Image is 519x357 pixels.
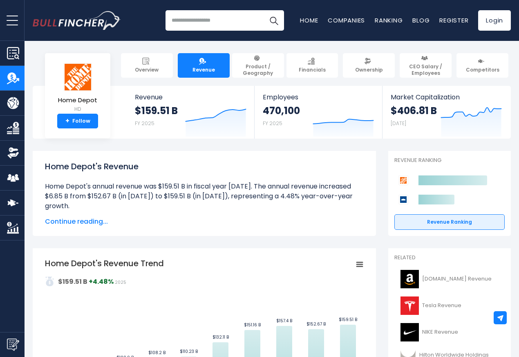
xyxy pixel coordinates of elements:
[456,53,508,78] a: Competitors
[391,93,502,101] span: Market Capitalization
[127,86,255,139] a: Revenue $159.51 B FY 2025
[121,53,173,78] a: Overview
[58,63,98,114] a: Home Depot HD
[135,120,154,127] small: FY 2025
[276,318,292,324] text: $157.4 B
[57,114,98,128] a: +Follow
[236,63,280,76] span: Product / Geography
[135,104,178,117] strong: $159.51 B
[89,277,114,286] strong: +4.48%
[399,296,420,315] img: TSLA logo
[135,67,159,73] span: Overview
[263,93,374,101] span: Employees
[255,86,382,139] a: Employees 470,100 FY 2025
[398,195,408,204] img: Lowe's Companies competitors logo
[394,254,505,261] p: Related
[478,10,511,31] a: Login
[383,86,510,139] a: Market Capitalization $406.81 B [DATE]
[263,104,300,117] strong: 470,100
[33,11,121,30] a: Go to homepage
[391,120,406,127] small: [DATE]
[45,258,164,269] tspan: Home Depot's Revenue Trend
[403,63,448,76] span: CEO Salary / Employees
[399,270,420,288] img: AMZN logo
[213,334,229,340] text: $132.11 B
[394,294,505,317] a: Tesla Revenue
[355,67,383,73] span: Ownership
[394,214,505,230] a: Revenue Ranking
[328,16,365,25] a: Companies
[7,147,19,159] img: Ownership
[343,53,395,78] a: Ownership
[412,16,430,25] a: Blog
[178,53,230,78] a: Revenue
[466,67,499,73] span: Competitors
[65,117,69,125] strong: +
[45,182,364,211] li: Home Depot's annual revenue was $159.51 B in fiscal year [DATE]. The annual revenue increased $6....
[306,321,326,327] text: $152.67 B
[58,106,97,113] small: HD
[45,276,55,286] img: addasd
[439,16,468,25] a: Register
[339,317,357,323] text: $159.51 B
[375,16,403,25] a: Ranking
[180,348,198,355] text: $110.23 B
[299,67,326,73] span: Financials
[391,104,437,117] strong: $406.81 B
[58,277,87,286] strong: $159.51 B
[300,16,318,25] a: Home
[399,323,420,341] img: NKE logo
[33,11,121,30] img: Bullfincher logo
[135,93,246,101] span: Revenue
[264,10,284,31] button: Search
[394,321,505,344] a: NIKE Revenue
[45,160,364,173] h1: Home Depot's Revenue
[192,67,215,73] span: Revenue
[58,97,97,104] span: Home Depot
[115,279,126,285] span: 2025
[394,268,505,290] a: [DOMAIN_NAME] Revenue
[398,175,408,185] img: Home Depot competitors logo
[244,322,261,328] text: $151.16 B
[263,120,282,127] small: FY 2025
[394,157,505,164] p: Revenue Ranking
[286,53,338,78] a: Financials
[232,53,284,78] a: Product / Geography
[148,350,166,356] text: $108.2 B
[45,217,364,227] span: Continue reading...
[400,53,452,78] a: CEO Salary / Employees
